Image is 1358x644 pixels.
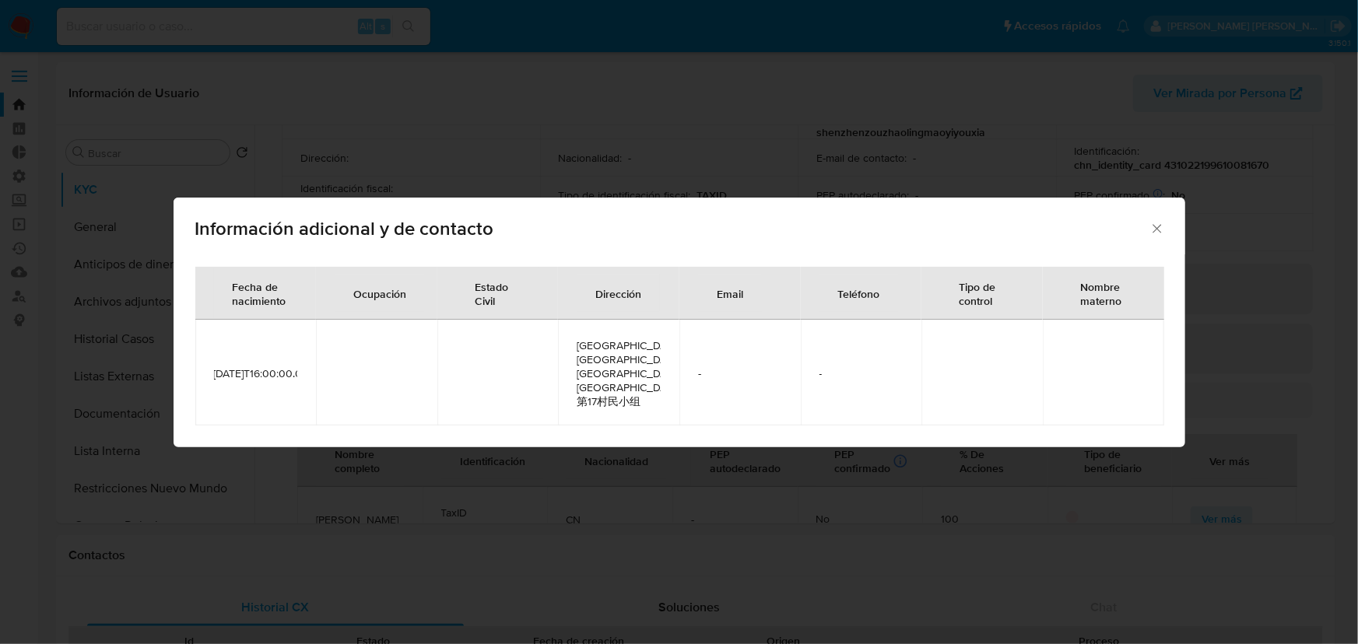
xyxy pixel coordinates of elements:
[1061,268,1146,319] div: Nombre materno
[698,275,762,312] div: Email
[214,366,298,380] span: [DATE]T16:00:00.000Z
[1149,221,1163,235] button: Cerrar
[940,268,1024,319] div: Tipo de control
[214,268,305,319] div: Fecha de nacimiento
[456,268,540,319] div: Estado Civil
[335,275,425,312] div: Ocupación
[698,366,782,380] span: -
[195,219,1150,238] span: Información adicional y de contacto
[819,275,899,312] div: Teléfono
[819,366,904,380] span: -
[577,338,661,408] span: [GEOGRAPHIC_DATA][GEOGRAPHIC_DATA][GEOGRAPHIC_DATA][GEOGRAPHIC_DATA]第17村民小组
[577,275,660,312] div: Dirección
